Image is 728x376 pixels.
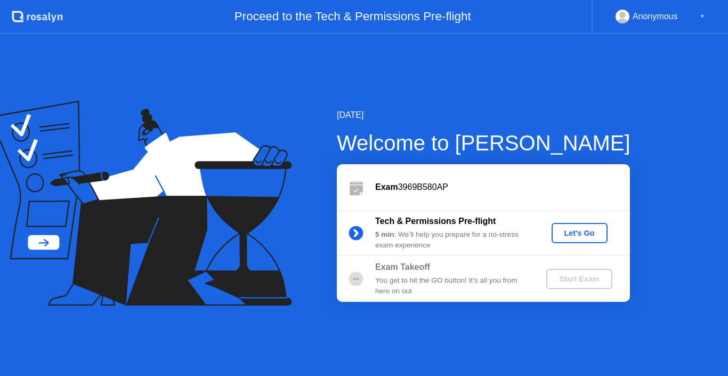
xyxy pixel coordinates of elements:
[375,229,529,251] div: : We’ll help you prepare for a no-stress exam experience
[375,182,398,191] b: Exam
[375,181,630,194] div: 3969B580AP
[551,275,608,283] div: Start Exam
[546,269,612,289] button: Start Exam
[552,223,608,243] button: Let's Go
[556,229,603,237] div: Let's Go
[700,10,705,23] div: ▼
[375,262,430,271] b: Exam Takeoff
[337,109,630,122] div: [DATE]
[375,217,496,226] b: Tech & Permissions Pre-flight
[633,10,678,23] div: Anonymous
[375,275,529,297] div: You get to hit the GO button! It’s all you from here on out
[375,230,394,238] b: 5 min
[337,127,630,159] div: Welcome to [PERSON_NAME]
